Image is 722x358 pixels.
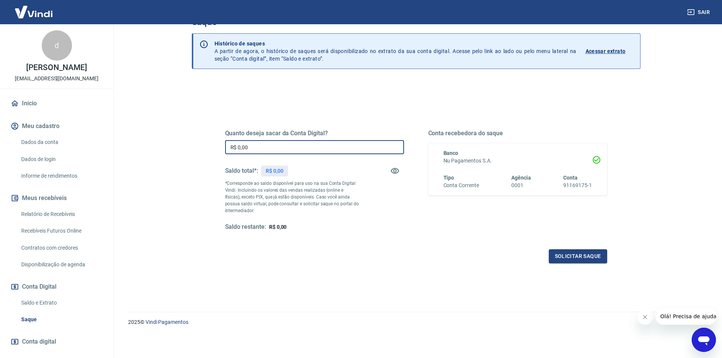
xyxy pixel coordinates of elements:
p: Acessar extrato [586,47,626,55]
span: R$ 0,00 [269,224,287,230]
h5: Quanto deseja sacar da Conta Digital? [225,130,404,137]
button: Solicitar saque [549,249,607,263]
a: Recebíveis Futuros Online [18,223,104,239]
p: 2025 © [128,318,704,326]
h6: Nu Pagamentos S.A. [443,157,592,165]
iframe: Botão para abrir a janela de mensagens [692,328,716,352]
h5: Saldo total*: [225,167,258,175]
iframe: Mensagem da empresa [656,308,716,325]
button: Conta Digital [9,278,104,295]
button: Meus recebíveis [9,190,104,206]
a: Acessar extrato [586,40,634,63]
a: Início [9,95,104,112]
button: Sair [686,5,713,19]
a: Disponibilização de agenda [18,257,104,272]
p: Histórico de saques [215,40,576,47]
a: Contratos com credores [18,240,104,256]
span: Banco [443,150,459,156]
a: Dados da conta [18,134,104,150]
a: Dados de login [18,152,104,167]
h6: Conta Corrente [443,181,479,189]
button: Meu cadastro [9,118,104,134]
p: *Corresponde ao saldo disponível para uso na sua Conta Digital Vindi. Incluindo os valores das ve... [225,180,359,214]
h6: 91169175-1 [563,181,592,189]
p: A partir de agora, o histórico de saques será disponibilizado no extrato da sua conta digital. Ac... [215,40,576,63]
h5: Saldo restante: [225,223,266,231]
span: Tipo [443,175,454,181]
div: d [42,30,72,61]
a: Conta digital [9,333,104,350]
p: [EMAIL_ADDRESS][DOMAIN_NAME] [15,75,99,83]
p: [PERSON_NAME] [26,64,87,72]
h5: Conta recebedora do saque [428,130,607,137]
h6: 0001 [511,181,531,189]
img: Vindi [9,0,58,23]
span: Agência [511,175,531,181]
a: Relatório de Recebíveis [18,206,104,222]
a: Saldo e Extrato [18,295,104,311]
a: Informe de rendimentos [18,168,104,184]
span: Conta digital [22,336,56,347]
a: Vindi Pagamentos [146,319,188,325]
a: Saque [18,312,104,327]
iframe: Fechar mensagem [637,310,653,325]
span: Olá! Precisa de ajuda? [5,5,64,11]
span: Conta [563,175,578,181]
p: R$ 0,00 [266,167,283,175]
